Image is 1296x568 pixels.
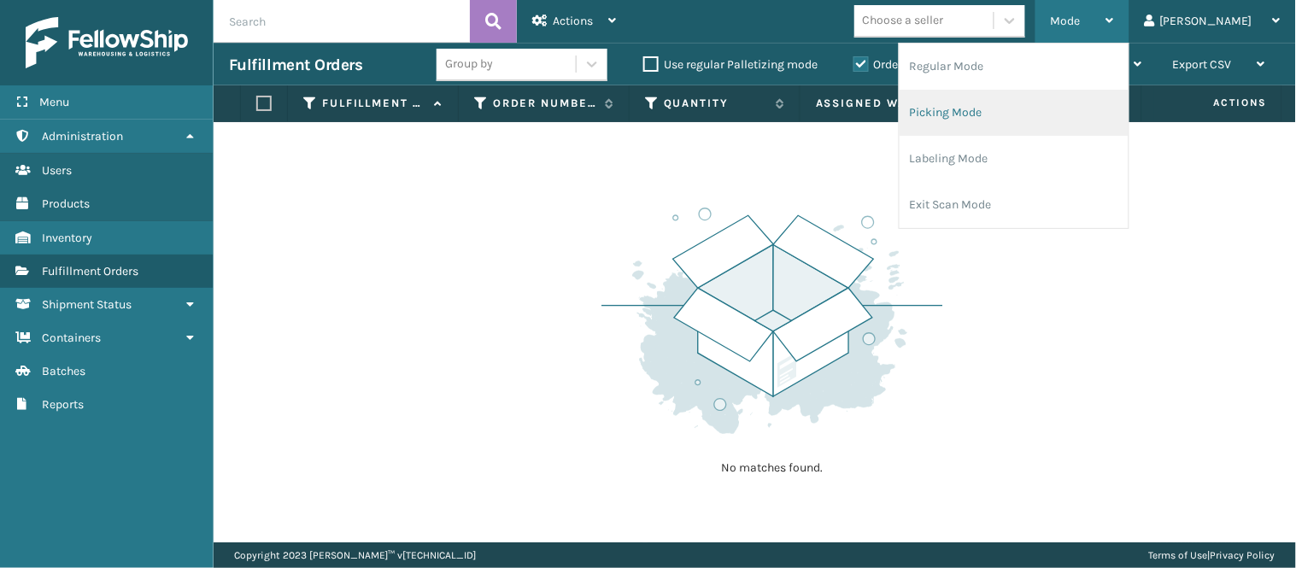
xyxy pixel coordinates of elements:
[234,542,476,568] p: Copyright 2023 [PERSON_NAME]™ v [TECHNICAL_ID]
[1149,542,1275,568] div: |
[900,136,1129,182] li: Labeling Mode
[1159,89,1278,117] span: Actions
[39,95,69,109] span: Menu
[643,57,818,72] label: Use regular Palletizing mode
[1149,549,1208,561] a: Terms of Use
[42,331,101,345] span: Containers
[1211,549,1275,561] a: Privacy Policy
[853,57,1019,72] label: Orders to be shipped [DATE]
[1051,14,1081,28] span: Mode
[553,14,593,28] span: Actions
[42,231,92,245] span: Inventory
[445,56,493,73] div: Group by
[900,182,1129,228] li: Exit Scan Mode
[42,129,123,143] span: Administration
[816,96,938,111] label: Assigned Warehouse
[42,397,84,412] span: Reports
[42,297,132,312] span: Shipment Status
[42,364,85,378] span: Batches
[493,96,596,111] label: Order Number
[42,196,90,211] span: Products
[42,264,138,278] span: Fulfillment Orders
[322,96,425,111] label: Fulfillment Order Id
[1173,57,1232,72] span: Export CSV
[229,55,362,75] h3: Fulfillment Orders
[863,12,944,30] div: Choose a seller
[900,90,1129,136] li: Picking Mode
[26,17,188,68] img: logo
[42,163,72,178] span: Users
[664,96,767,111] label: Quantity
[900,44,1129,90] li: Regular Mode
